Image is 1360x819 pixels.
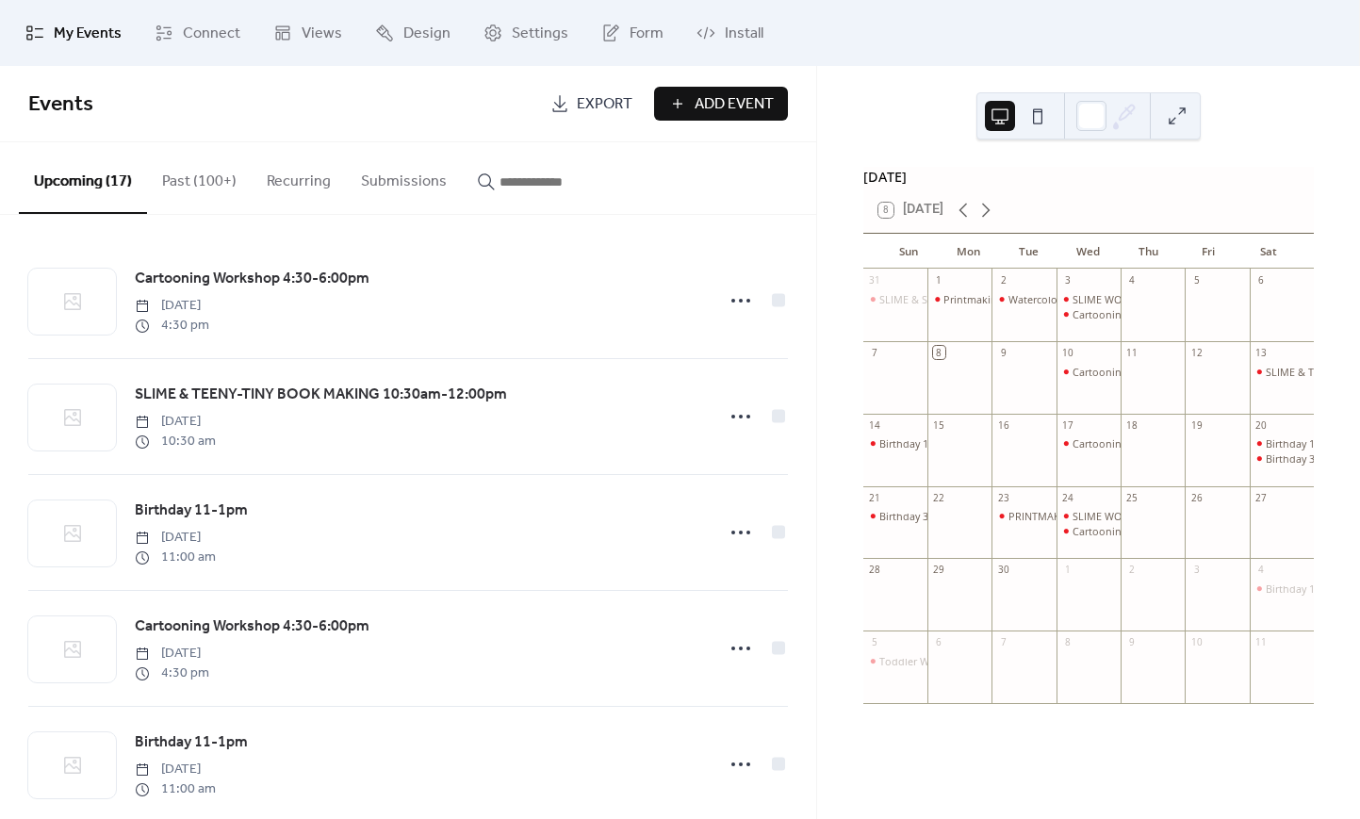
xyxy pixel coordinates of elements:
[1073,365,1241,379] div: Cartooning Workshop 4:30-6:00pm
[933,636,946,649] div: 6
[361,8,465,58] a: Design
[1058,234,1119,270] div: Wed
[1250,436,1314,450] div: Birthday 11-1pm
[1119,234,1179,270] div: Thu
[943,292,1142,306] div: Printmaking Workshop 10:00am-11:30am
[991,292,1056,306] div: Watercolor Printmaking 10:00am-11:30pm
[346,142,462,212] button: Submissions
[1073,436,1241,450] div: Cartooning Workshop 4:30-6:00pm
[1125,636,1139,649] div: 9
[654,87,788,121] button: Add Event
[1238,234,1299,270] div: Sat
[1057,292,1121,306] div: SLIME WORKSHOP 10:30am-12:00pm
[135,644,209,663] span: [DATE]
[997,418,1010,432] div: 16
[878,234,939,270] div: Sun
[135,548,216,567] span: 11:00 am
[1008,292,1211,306] div: Watercolor Printmaking 10:00am-11:30pm
[998,234,1058,270] div: Tue
[1250,365,1314,379] div: SLIME & TEENY-TINY BOOK MAKING 10:30am-12:00pm
[1250,581,1314,596] div: Birthday 1-3pm
[1008,509,1226,523] div: PRINTMAKING WORKSHOP 10:30am-12:00pm
[403,23,451,45] span: Design
[512,23,568,45] span: Settings
[879,509,981,523] div: Birthday 3:30-5:30pm
[939,234,999,270] div: Mon
[1073,307,1241,321] div: Cartooning Workshop 4:30-6:00pm
[1190,636,1204,649] div: 10
[863,436,927,450] div: Birthday 11-1pm
[933,274,946,287] div: 1
[1179,234,1239,270] div: Fri
[863,167,1314,188] div: [DATE]
[1266,436,1345,450] div: Birthday 11-1pm
[1190,346,1204,359] div: 12
[933,346,946,359] div: 8
[135,499,248,523] a: Birthday 11-1pm
[587,8,678,58] a: Form
[933,564,946,577] div: 29
[863,654,927,668] div: Toddler Workshop 9:30-11:00am
[135,267,369,291] a: Cartooning Workshop 4:30-6:00pm
[879,292,1056,306] div: SLIME & Stamping 11:00am-12:30pm
[135,731,248,754] span: Birthday 11-1pm
[135,268,369,290] span: Cartooning Workshop 4:30-6:00pm
[1254,274,1268,287] div: 6
[1061,274,1074,287] div: 3
[997,274,1010,287] div: 2
[11,8,136,58] a: My Events
[868,346,881,359] div: 7
[1057,436,1121,450] div: Cartooning Workshop 4:30-6:00pm
[991,509,1056,523] div: PRINTMAKING WORKSHOP 10:30am-12:00pm
[259,8,356,58] a: Views
[1073,524,1241,538] div: Cartooning Workshop 4:30-6:00pm
[135,663,209,683] span: 4:30 pm
[135,779,216,799] span: 11:00 am
[1125,491,1139,504] div: 25
[997,346,1010,359] div: 9
[1190,418,1204,432] div: 19
[1254,491,1268,504] div: 27
[1125,418,1139,432] div: 18
[1125,564,1139,577] div: 2
[1061,346,1074,359] div: 10
[863,509,927,523] div: Birthday 3:30-5:30pm
[863,292,927,306] div: SLIME & Stamping 11:00am-12:30pm
[725,23,763,45] span: Install
[879,436,959,450] div: Birthday 11-1pm
[19,142,147,214] button: Upcoming (17)
[54,23,122,45] span: My Events
[1254,346,1268,359] div: 13
[1073,509,1250,523] div: SLIME WORKSHOP 10:30am-12:00pm
[135,296,209,316] span: [DATE]
[135,615,369,638] span: Cartooning Workshop 4:30-6:00pm
[302,23,342,45] span: Views
[997,491,1010,504] div: 23
[1061,636,1074,649] div: 8
[577,93,632,116] span: Export
[252,142,346,212] button: Recurring
[135,760,216,779] span: [DATE]
[1061,564,1074,577] div: 1
[135,412,216,432] span: [DATE]
[695,93,774,116] span: Add Event
[630,23,664,45] span: Form
[140,8,254,58] a: Connect
[469,8,582,58] a: Settings
[135,614,369,639] a: Cartooning Workshop 4:30-6:00pm
[135,383,507,407] a: SLIME & TEENY-TINY BOOK MAKING 10:30am-12:00pm
[1254,636,1268,649] div: 11
[1073,292,1250,306] div: SLIME WORKSHOP 10:30am-12:00pm
[135,528,216,548] span: [DATE]
[1254,418,1268,432] div: 20
[1057,509,1121,523] div: SLIME WORKSHOP 10:30am-12:00pm
[1057,307,1121,321] div: Cartooning Workshop 4:30-6:00pm
[135,384,507,406] span: SLIME & TEENY-TINY BOOK MAKING 10:30am-12:00pm
[868,636,881,649] div: 5
[1190,564,1204,577] div: 3
[868,274,881,287] div: 31
[1061,491,1074,504] div: 24
[135,316,209,336] span: 4:30 pm
[879,654,1036,668] div: Toddler Workshop 9:30-11:00am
